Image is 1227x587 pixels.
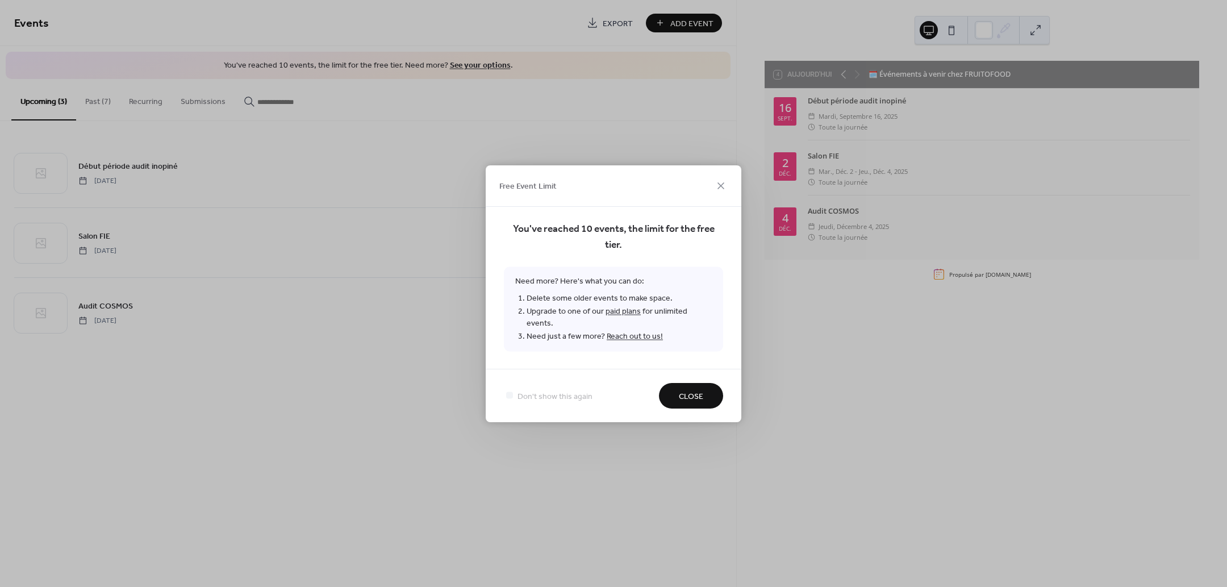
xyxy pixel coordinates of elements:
li: Upgrade to one of our for unlimited events. [527,305,712,330]
span: Close [679,390,703,402]
li: Delete some older events to make space. [527,292,712,305]
li: Need just a few more? [527,330,712,343]
span: Free Event Limit [499,181,557,193]
span: You've reached 10 events, the limit for the free tier. [504,221,723,253]
a: Reach out to us! [607,328,663,344]
button: Close [659,383,723,409]
span: Need more? Here's what you can do: [504,267,723,351]
a: paid plans [606,303,641,319]
span: Don't show this again [517,390,592,402]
